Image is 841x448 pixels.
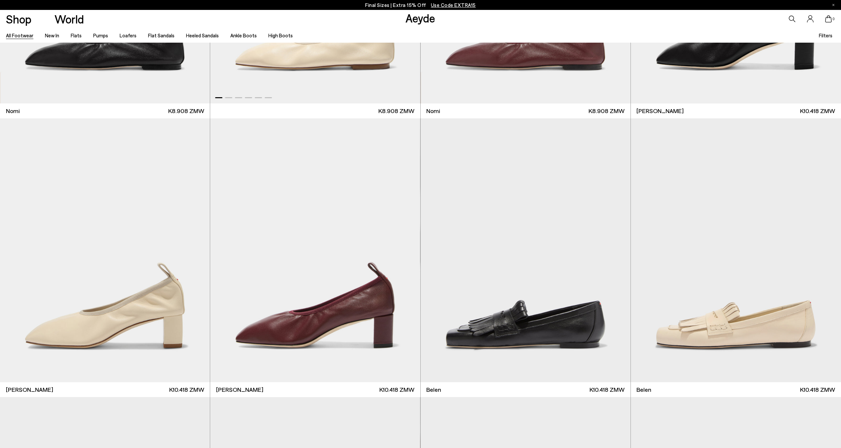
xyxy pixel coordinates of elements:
a: Belen K10.418 ZMW [421,382,631,397]
span: K8.908 ZMW [378,107,414,115]
span: K10.418 ZMW [379,386,414,394]
a: New In [45,32,59,38]
span: K8.908 ZMW [589,107,625,115]
span: K10.418 ZMW [800,386,835,394]
span: [PERSON_NAME] [636,107,684,115]
a: 6 / 6 1 / 6 2 / 6 3 / 6 4 / 6 5 / 6 6 / 6 1 / 6 Next slide Previous slide [210,118,420,382]
a: Flat Sandals [148,32,174,38]
a: Loafers [120,32,136,38]
div: 2 / 6 [420,118,630,382]
a: High Boots [268,32,293,38]
a: [PERSON_NAME] K10.418 ZMW [631,103,841,118]
span: Nomi [6,107,20,115]
span: Filters [819,32,832,38]
a: World [55,13,84,25]
a: 0 [825,15,832,22]
span: K10.418 ZMW [169,386,204,394]
span: K10.418 ZMW [590,386,625,394]
span: [PERSON_NAME] [216,386,263,394]
a: Aeyde [405,11,435,25]
a: Nomi K8.908 ZMW [421,103,631,118]
a: Shop [6,13,31,25]
a: Ankle Boots [230,32,257,38]
a: K8.908 ZMW [210,103,420,118]
span: [PERSON_NAME] [6,386,53,394]
span: Navigate to /collections/ss25-final-sizes [431,2,476,8]
img: Belen Tassel Loafers [631,118,841,382]
a: [PERSON_NAME] K10.418 ZMW [210,382,420,397]
p: Final Sizes | Extra 15% Off [365,1,476,9]
a: Flats [71,32,82,38]
a: All Footwear [6,32,33,38]
a: Belen K10.418 ZMW [631,382,841,397]
img: Belen Tassel Loafers [421,118,631,382]
span: Belen [426,386,441,394]
span: K10.418 ZMW [800,107,835,115]
span: 0 [832,17,835,21]
span: Belen [636,386,651,394]
a: Heeled Sandals [186,32,219,38]
div: 1 / 6 [210,118,420,382]
a: Pumps [93,32,108,38]
span: K8.908 ZMW [168,107,204,115]
img: Narissa Ruched Pumps [420,118,630,382]
span: Nomi [426,107,440,115]
img: Narissa Ruched Pumps [210,118,420,382]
